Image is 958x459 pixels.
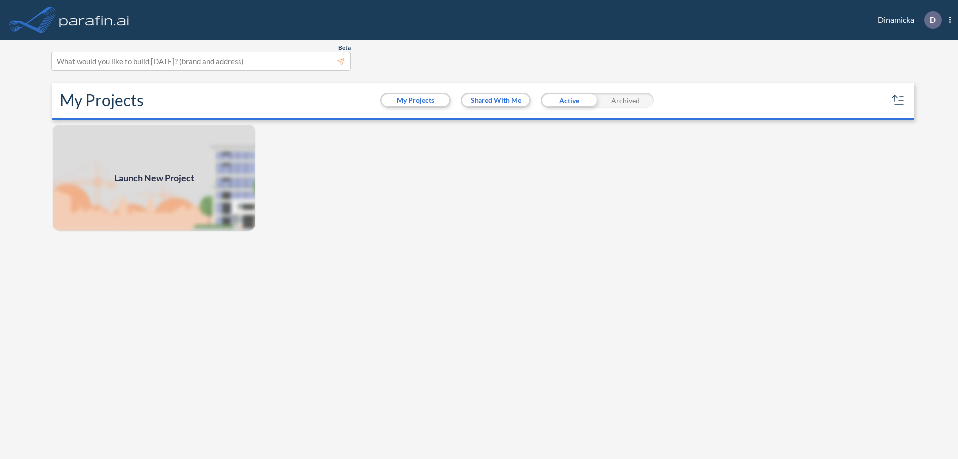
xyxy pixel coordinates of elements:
[382,94,449,106] button: My Projects
[930,15,936,24] p: D
[338,44,351,52] span: Beta
[597,93,654,108] div: Archived
[890,92,906,108] button: sort
[863,11,951,29] div: Dinamicka
[462,94,529,106] button: Shared With Me
[541,93,597,108] div: Active
[52,124,256,232] img: add
[60,91,144,110] h2: My Projects
[114,171,194,185] span: Launch New Project
[57,10,131,30] img: logo
[52,124,256,232] a: Launch New Project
